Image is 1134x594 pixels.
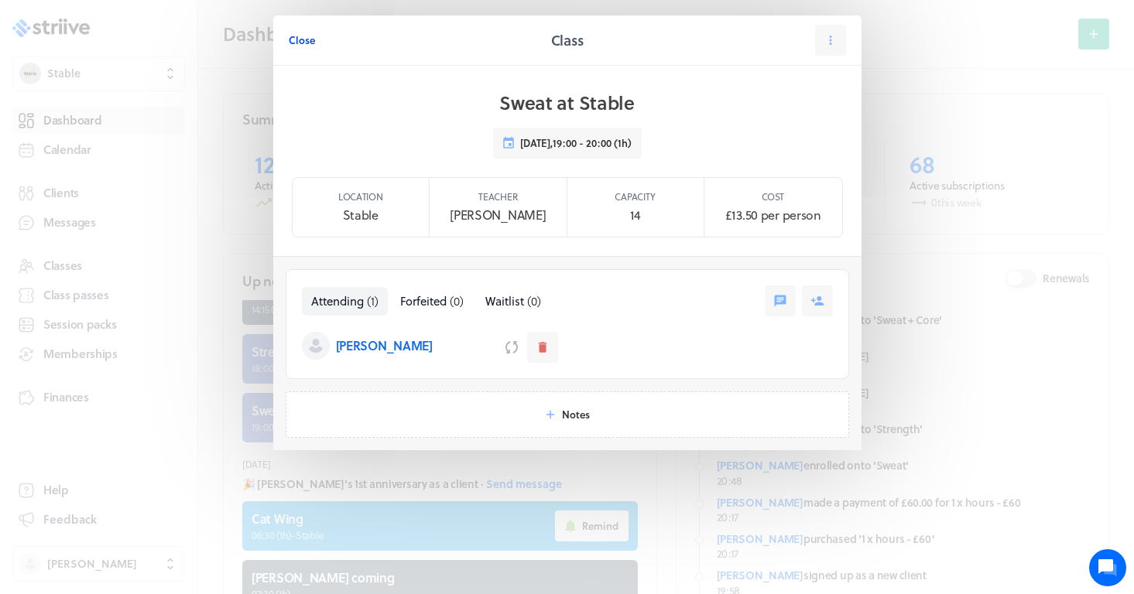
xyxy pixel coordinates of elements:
p: [PERSON_NAME] [336,336,433,355]
h1: Hi [PERSON_NAME] [23,75,286,100]
span: ( 0 ) [450,292,464,309]
button: Notes [286,391,849,438]
span: Notes [562,408,590,422]
span: Attending [311,292,364,309]
span: ( 1 ) [367,292,379,309]
span: Waitlist [485,292,524,309]
p: Capacity [615,190,656,203]
span: New conversation [100,189,186,202]
h1: Sweat at Stable [499,90,635,115]
p: 14 [630,206,641,224]
button: Close [289,25,315,56]
h2: We're here to help. Ask us anything! [23,103,286,152]
button: Attending(1) [302,287,388,316]
iframe: gist-messenger-bubble-iframe [1089,549,1126,586]
button: [DATE],19:00 - 20:00 (1h) [493,128,642,159]
p: Teacher [478,190,517,203]
input: Search articles [45,266,276,297]
button: Waitlist(0) [476,287,550,316]
p: Stable [343,206,379,224]
p: Location [338,190,383,203]
nav: Tabs [302,287,550,316]
button: New conversation [24,180,286,211]
span: ( 0 ) [527,292,541,309]
button: Forfeited(0) [391,287,473,316]
span: Close [289,33,315,47]
p: [PERSON_NAME] [450,206,546,224]
span: Forfeited [400,292,447,309]
p: £13.50 per person [725,206,821,224]
p: Find an answer quickly [21,241,289,259]
p: Cost [762,190,784,203]
h2: Class [551,29,584,51]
